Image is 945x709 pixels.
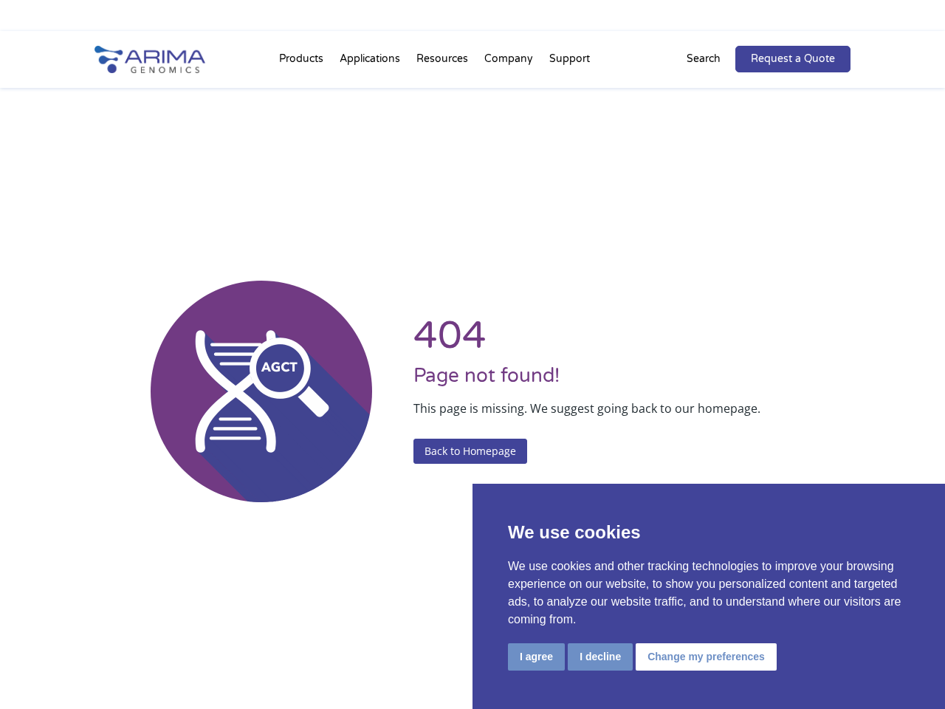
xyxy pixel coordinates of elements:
[413,399,850,418] p: This page is missing. We suggest going back to our homepage.
[568,643,633,671] button: I decline
[413,319,850,364] h1: 404
[94,46,205,73] img: Arima-Genomics-logo
[636,643,777,671] button: Change my preferences
[735,46,850,72] a: Request a Quote
[151,281,372,502] img: 404 Error
[687,49,721,69] p: Search
[413,364,850,399] h3: Page not found!
[508,643,565,671] button: I agree
[508,519,910,546] p: We use cookies
[508,558,910,628] p: We use cookies and other tracking technologies to improve your browsing experience on our website...
[413,439,527,464] a: Back to Homepage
